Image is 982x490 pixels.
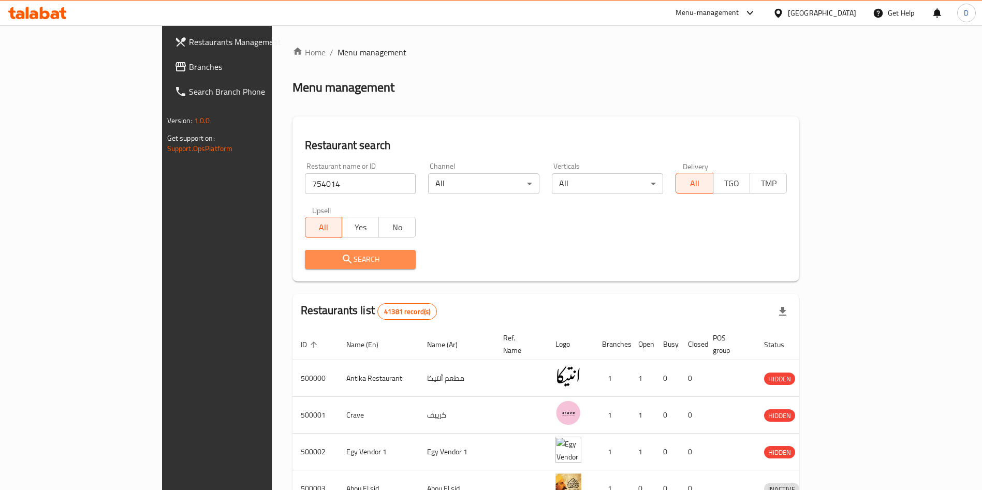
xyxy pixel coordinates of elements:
input: Search for restaurant name or ID.. [305,173,416,194]
div: Menu-management [676,7,739,19]
span: HIDDEN [764,373,795,385]
li: / [330,46,333,58]
span: Yes [346,220,375,235]
a: Search Branch Phone [166,79,326,104]
td: Egy Vendor 1 [419,434,495,470]
div: [GEOGRAPHIC_DATA] [788,7,856,19]
div: HIDDEN [764,409,795,422]
td: 1 [594,434,630,470]
h2: Restaurants list [301,303,437,320]
div: Total records count [377,303,437,320]
td: 1 [594,360,630,397]
span: Search [313,253,408,266]
div: Export file [770,299,795,324]
div: All [428,173,539,194]
a: Restaurants Management [166,29,326,54]
span: Get support on: [167,131,215,145]
span: ID [301,338,320,351]
td: مطعم أنتيكا [419,360,495,397]
button: All [676,173,713,194]
span: Search Branch Phone [189,85,318,98]
span: TGO [717,176,746,191]
td: 0 [655,360,680,397]
a: Support.OpsPlatform [167,142,233,155]
span: All [680,176,709,191]
th: Open [630,329,655,360]
td: 1 [630,397,655,434]
td: Egy Vendor 1 [338,434,419,470]
td: Crave [338,397,419,434]
button: Search [305,250,416,269]
span: Menu management [338,46,406,58]
span: TMP [754,176,783,191]
td: 0 [655,397,680,434]
span: Status [764,338,798,351]
img: Crave [555,400,581,426]
h2: Restaurant search [305,138,787,153]
td: 1 [630,434,655,470]
button: All [305,217,342,237]
span: Name (Ar) [427,338,471,351]
button: Yes [342,217,379,237]
span: All [310,220,338,235]
td: 0 [680,397,705,434]
td: 0 [655,434,680,470]
span: Restaurants Management [189,36,318,48]
span: No [383,220,412,235]
td: كرييف [419,397,495,434]
label: Delivery [683,162,709,170]
th: Logo [547,329,594,360]
span: POS group [713,332,743,357]
span: Version: [167,114,193,127]
th: Busy [655,329,680,360]
div: All [552,173,663,194]
td: 0 [680,434,705,470]
span: Ref. Name [503,332,535,357]
h2: Menu management [292,79,394,96]
td: Antika Restaurant [338,360,419,397]
img: Egy Vendor 1 [555,437,581,463]
button: TGO [713,173,750,194]
span: 41381 record(s) [378,307,436,317]
span: D [964,7,969,19]
span: Branches [189,61,318,73]
td: 0 [680,360,705,397]
label: Upsell [312,206,331,214]
a: Branches [166,54,326,79]
th: Branches [594,329,630,360]
td: 1 [594,397,630,434]
span: HIDDEN [764,447,795,458]
img: Antika Restaurant [555,363,581,389]
span: Name (En) [346,338,392,351]
button: No [378,217,416,237]
span: 1.0.0 [194,114,210,127]
nav: breadcrumb [292,46,800,58]
button: TMP [750,173,787,194]
th: Closed [680,329,705,360]
div: HIDDEN [764,446,795,458]
span: HIDDEN [764,410,795,422]
td: 1 [630,360,655,397]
